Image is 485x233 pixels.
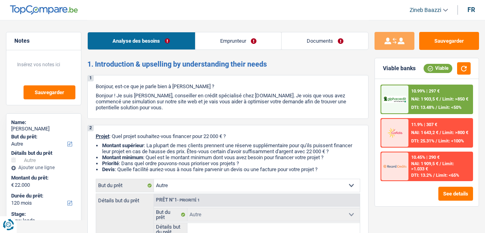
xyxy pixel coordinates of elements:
div: Viable [424,64,452,73]
li: : La plupart de mes clients prennent une réserve supplémentaire pour qu'ils puissent financer leu... [102,142,360,154]
span: Limit: <100% [438,138,464,144]
p: : Quel projet souhaitez-vous financer pour 22 000 € ? [96,133,360,139]
span: NAI: 1 643,2 € [411,130,438,135]
img: Cofidis [383,127,406,138]
label: Détails but du prêt [96,194,154,203]
img: TopCompare Logo [10,5,78,15]
a: Zineb Baazzi [403,4,448,17]
span: / [436,105,437,110]
li: : Dans quel ordre pouvons-nous prioriser vos projets ? [102,160,360,166]
h2: 1. Introduction & upselling by understanding their needs [87,60,369,69]
span: DTI: 25.31% [411,138,434,144]
div: Name: [11,119,76,126]
span: Limit: <50% [438,105,461,110]
div: Ajouter une ligne [11,165,76,170]
span: NAI: 1 909,5 € [411,161,438,166]
img: AlphaCredit [383,96,406,103]
span: / [440,97,441,102]
span: Sauvegarder [35,90,64,95]
label: But du prêt [154,208,187,221]
div: Détails but du prêt [11,150,76,156]
div: 10.99% | 297 € [411,89,440,94]
a: Emprunteur [195,32,282,49]
div: Stage: [11,211,76,217]
span: DTI: 13.2% [411,173,432,178]
strong: Priorité [102,160,119,166]
p: Bonjour, est-ce que je parle bien à [PERSON_NAME] ? [96,83,360,89]
div: Viable banks [383,65,416,72]
div: 1 [88,75,94,81]
img: Record Credits [383,160,406,172]
label: But du prêt [96,179,154,192]
div: [PERSON_NAME] [11,126,76,132]
label: Durée du prêt: [11,193,75,199]
li: : Quelle facilité auriez-vous à nous faire parvenir un devis ou une facture pour votre projet ? [102,166,360,172]
strong: Montant minimum [102,154,143,160]
span: € [11,182,14,188]
a: Documents [282,32,368,49]
span: Limit: >1.033 € [411,161,454,172]
div: 10.45% | 290 € [411,155,440,160]
div: 2 [88,125,94,131]
span: Limit: >850 € [442,97,468,102]
label: But du prêt: [11,134,75,140]
strong: Montant supérieur [102,142,144,148]
span: / [440,130,441,135]
div: fr [467,6,475,14]
button: See details [438,187,473,201]
button: Sauvegarder [419,32,479,50]
span: / [436,138,437,144]
h5: Notes [14,38,73,44]
a: Analyse des besoins [88,32,195,49]
span: DTI: 13.48% [411,105,434,110]
div: 11.9% | 307 € [411,122,437,127]
span: Limit: >800 € [442,130,468,135]
div: Prêt n°1 [154,197,202,203]
div: New leads [11,217,76,224]
span: - Priorité 1 [177,198,200,202]
span: Projet [96,133,109,139]
span: Zineb Baazzi [410,7,441,14]
span: Limit: <65% [436,173,459,178]
p: Bonjour ! Je suis [PERSON_NAME], conseiller en crédit spécialisé chez [DOMAIN_NAME]. Je vois que ... [96,93,360,111]
span: Devis [102,166,115,172]
button: Sauvegarder [24,85,75,99]
span: / [440,161,441,166]
span: NAI: 1 903,5 € [411,97,438,102]
label: Montant du prêt: [11,175,75,181]
li: : Quel est le montant minimum dont vous avez besoin pour financer votre projet ? [102,154,360,160]
span: / [433,173,435,178]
